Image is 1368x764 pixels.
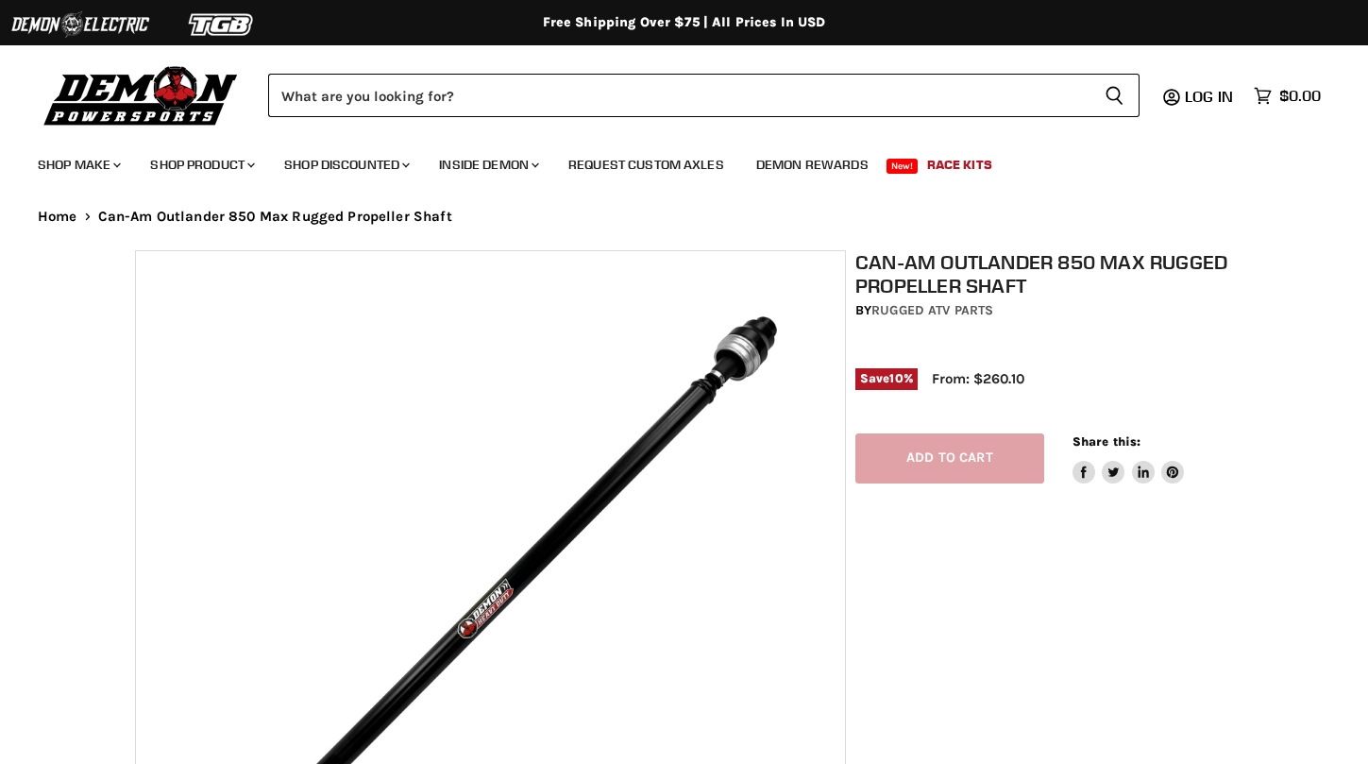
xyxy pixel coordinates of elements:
a: Log in [1176,88,1244,105]
span: Save % [855,368,918,389]
aside: Share this: [1072,433,1185,484]
button: Search [1089,74,1140,117]
a: Shop Make [24,145,132,184]
img: TGB Logo 2 [151,7,293,42]
a: Shop Product [136,145,266,184]
span: From: $260.10 [932,370,1024,387]
img: Demon Electric Logo 2 [9,7,151,42]
div: by [855,300,1243,321]
span: New! [887,159,919,174]
h1: Can-Am Outlander 850 Max Rugged Propeller Shaft [855,250,1243,297]
span: Log in [1185,87,1233,106]
a: Shop Discounted [270,145,421,184]
span: $0.00 [1279,87,1321,105]
span: 10 [889,371,903,385]
ul: Main menu [24,138,1316,184]
a: Home [38,209,77,225]
a: Request Custom Axles [554,145,738,184]
input: Search [268,74,1089,117]
img: Demon Powersports [38,61,245,128]
a: Demon Rewards [742,145,883,184]
span: Share this: [1072,434,1140,449]
a: Rugged ATV Parts [871,302,993,318]
a: Race Kits [913,145,1006,184]
form: Product [268,74,1140,117]
a: $0.00 [1244,82,1330,110]
span: Can-Am Outlander 850 Max Rugged Propeller Shaft [98,209,452,225]
a: Inside Demon [425,145,550,184]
